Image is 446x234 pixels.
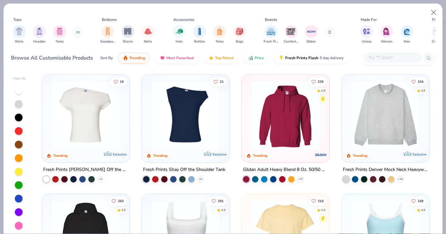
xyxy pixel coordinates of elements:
[100,25,115,44] button: filter button
[13,17,22,23] div: Tops
[13,25,26,44] div: filter for Shirts
[248,81,323,149] img: 01756b78-01f6-4cc6-8d8a-3c30c1a0c8ac
[155,52,199,63] button: Most Favorited
[432,25,445,44] button: filter button
[233,25,246,44] div: filter for Bags
[218,199,224,202] span: 291
[368,54,417,61] input: Try "T-Shirt"
[284,25,298,44] button: filter button
[306,27,316,36] img: Gildan Image
[144,39,152,44] span: Skirts
[221,208,226,212] div: 4.8
[318,199,324,202] span: 310
[432,17,439,23] div: Fits
[53,25,66,44] div: filter for Tanks
[266,27,276,36] img: Fresh Prints Image
[113,152,127,156] span: Exclusive
[193,25,206,44] div: filter for Bottles
[121,208,126,212] div: 4.8
[284,25,298,44] div: filter for Comfort Colors
[381,39,393,44] span: Women
[213,152,227,156] span: Exclusive
[196,28,203,35] img: Bottles Image
[109,196,127,205] button: Like
[99,177,102,181] span: + 6
[15,39,24,44] span: Shirts
[123,55,128,61] img: trending.gif
[176,28,183,35] img: Hats Image
[305,25,318,44] button: filter button
[111,77,127,86] button: Like
[43,166,128,174] div: Fresh Prints [PERSON_NAME] Off the Shoulder Top
[11,54,93,62] div: Browse All Customizable Products
[320,54,344,62] span: 5 day delivery
[408,196,427,205] button: Like
[421,88,425,93] div: 4.8
[102,17,117,23] div: Bottoms
[176,39,183,44] span: Hats
[321,88,325,93] div: 4.8
[194,39,205,44] span: Bottles
[432,25,445,44] div: filter for Cropped
[199,177,202,181] span: + 6
[33,39,45,44] span: Hoodies
[308,196,327,205] button: Like
[216,28,223,35] img: Totes Image
[100,55,113,61] div: Sort By
[141,25,154,44] div: filter for Skirts
[298,177,303,181] span: + 37
[404,39,410,44] span: Men
[285,55,318,61] span: Fresh Prints Flash
[284,39,298,44] span: Comfort Colors
[428,6,440,19] button: Close
[432,39,445,44] span: Cropped
[213,25,226,44] button: filter button
[421,208,425,212] div: 4.8
[144,28,152,35] img: Skirts Image
[141,25,154,44] button: filter button
[323,81,397,149] img: a164e800-7022-4571-a324-30c76f641635
[121,25,134,44] div: filter for Shorts
[173,17,194,23] div: Accessories
[104,28,111,35] img: Sweatpants Image
[118,52,150,63] button: Trending
[15,28,23,35] img: Shirts Image
[360,25,373,44] button: filter button
[408,77,427,86] button: Like
[173,25,186,44] div: filter for Hats
[100,25,115,44] div: filter for Sweatpants
[308,77,327,86] button: Like
[236,28,243,35] img: Bags Image
[401,25,413,44] div: filter for Men
[279,55,284,61] img: flash.gif
[208,196,227,205] button: Like
[264,25,278,44] div: filter for Fresh Prints
[193,25,206,44] button: filter button
[286,27,296,36] img: Comfort Colors Image
[124,28,131,35] img: Shorts Image
[243,52,269,63] button: Price
[343,166,428,174] div: Fresh Prints Denver Mock Neck Heavyweight Sweatshirt
[318,80,324,83] span: 236
[160,55,165,61] img: most_fav.gif
[362,39,372,44] span: Unisex
[53,25,66,44] button: filter button
[306,39,316,44] span: Gildan
[13,25,26,44] button: filter button
[361,17,377,23] div: Made For
[264,39,278,44] span: Fresh Prints
[148,81,223,149] img: 5716b33b-ee27-473a-ad8a-9b8687048459
[33,25,46,44] div: filter for Hoodies
[434,28,442,35] img: Cropped Image
[243,166,328,174] div: Gildan Adult Heavy Blend 8 Oz. 50/50 Hooded Sweatshirt
[223,81,298,149] img: af1e0f41-62ea-4e8f-9b2b-c8bb59fc549d
[255,55,264,61] span: Price
[398,177,402,181] span: + 10
[360,25,373,44] div: filter for Unisex
[363,28,370,35] img: Unisex Image
[208,55,214,61] img: TopRated.gif
[120,80,124,83] span: 16
[215,55,233,61] span: Top Rated
[418,80,423,83] span: 104
[380,25,393,44] button: filter button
